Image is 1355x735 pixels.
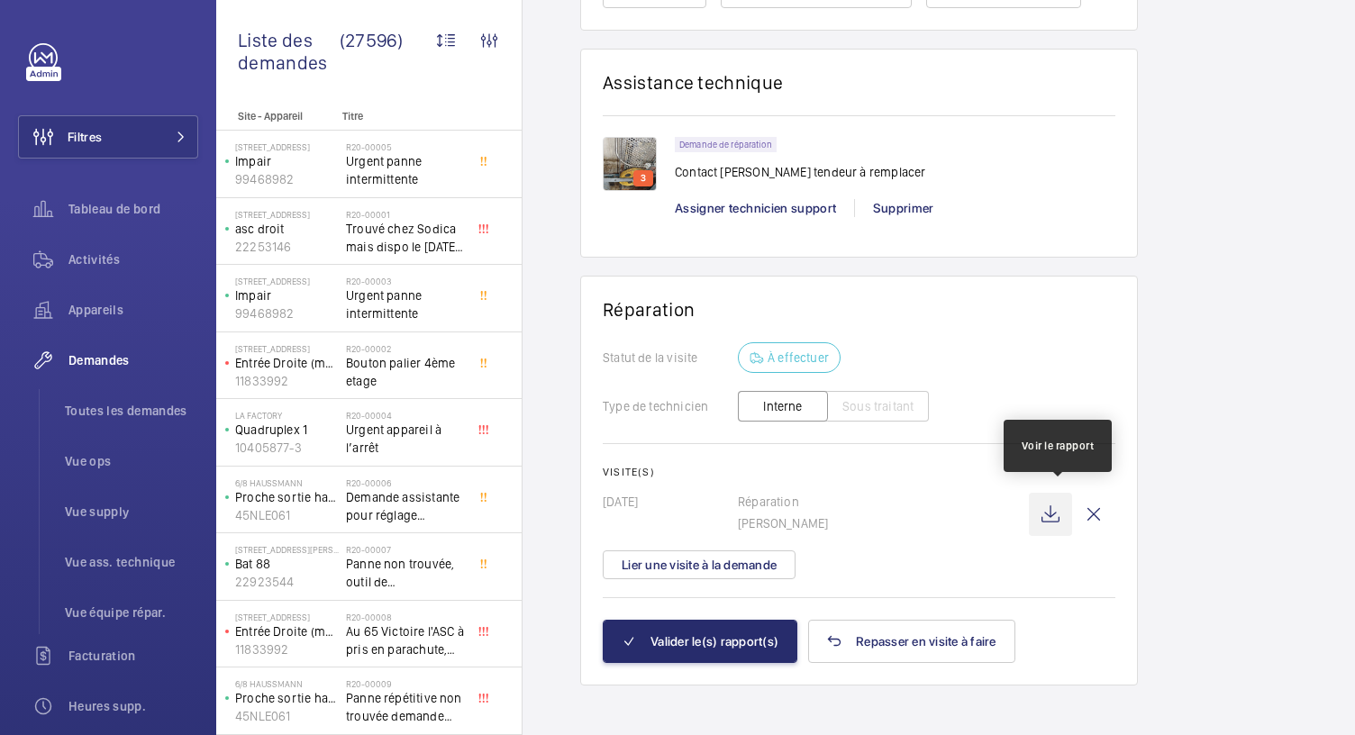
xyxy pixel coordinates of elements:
p: À effectuer [768,349,829,367]
p: Demande de réparation [679,141,772,148]
h2: R20-00008 [346,612,465,622]
span: Demande assistante pour réglage d'opérateurs porte cabine double accès [346,488,465,524]
p: Titre [342,110,461,122]
span: Au 65 Victoire l'ASC à pris en parachute, toutes les sécu coupé, il est au 3 ème, asc sans machin... [346,622,465,658]
p: Contact [PERSON_NAME] tendeur à remplacer [675,163,925,181]
p: Proche sortie hall Pelletier [235,488,339,506]
span: Panne répétitive non trouvée demande assistance expert technique [346,689,465,725]
p: Entrée Droite (monte-charge) [235,354,339,372]
h2: R20-00005 [346,141,465,152]
p: Bat 88 [235,555,339,573]
h1: Assistance technique [603,71,783,94]
button: Filtres [18,115,198,159]
span: Facturation [68,647,198,665]
p: 6/8 Haussmann [235,477,339,488]
button: Lier une visite à la demande [603,550,796,579]
p: 99468982 [235,170,339,188]
p: [PERSON_NAME] [738,514,1029,532]
span: Tableau de bord [68,200,198,218]
p: [STREET_ADDRESS] [235,343,339,354]
span: Panne non trouvée, outil de déverouillouge impératif pour le diagnostic [346,555,465,591]
span: Vue équipe répar. [65,603,198,622]
p: 3 [637,170,650,186]
div: Supprimer [854,199,951,217]
span: Appareils [68,301,198,319]
button: Valider le(s) rapport(s) [603,620,797,663]
p: Impair [235,286,339,304]
span: Urgent panne intermittente [346,286,465,322]
span: Filtres [68,128,102,146]
span: Vue ops [65,452,198,470]
p: Réparation [738,493,1029,511]
h2: R20-00006 [346,477,465,488]
h2: Visite(s) [603,466,1115,478]
h2: R20-00001 [346,209,465,220]
p: 99468982 [235,304,339,322]
span: Vue ass. technique [65,553,198,571]
div: Voir le rapport [1022,438,1095,454]
span: Toutes les demandes [65,402,198,420]
span: Assigner technicien support [675,201,836,215]
p: asc droit [235,220,339,238]
span: Urgent panne intermittente [346,152,465,188]
p: [STREET_ADDRESS][PERSON_NAME] [235,544,339,555]
button: Sous traitant [827,391,929,422]
span: Demandes [68,351,198,369]
h2: R20-00007 [346,544,465,555]
h1: Réparation [603,298,1115,321]
span: Bouton palier 4ème etage [346,354,465,390]
span: Liste des demandes [238,29,340,74]
button: Repasser en visite à faire [808,620,1015,663]
p: [STREET_ADDRESS] [235,612,339,622]
p: Impair [235,152,339,170]
p: [STREET_ADDRESS] [235,276,339,286]
p: 11833992 [235,640,339,658]
span: Trouvé chez Sodica mais dispo le [DATE] [URL][DOMAIN_NAME] [346,220,465,256]
p: 22253146 [235,238,339,256]
p: Proche sortie hall Pelletier [235,689,339,707]
p: Quadruplex 1 [235,421,339,439]
h2: R20-00004 [346,410,465,421]
button: Interne [738,391,828,422]
span: Heures supp. [68,697,198,715]
p: Entrée Droite (monte-charge) [235,622,339,640]
p: 11833992 [235,372,339,390]
p: 45NLE061 [235,506,339,524]
span: Urgent appareil à l’arrêt [346,421,465,457]
p: 6/8 Haussmann [235,678,339,689]
p: 45NLE061 [235,707,339,725]
p: [DATE] [603,493,738,511]
h2: R20-00002 [346,343,465,354]
p: Site - Appareil [216,110,335,122]
h2: R20-00003 [346,276,465,286]
p: La Factory [235,410,339,421]
p: 10405877-3 [235,439,339,457]
p: 22923544 [235,573,339,591]
img: 1756208955177-75c943c3-c04b-4ef0-baa8-bd79b7c2390b [603,137,657,191]
h2: R20-00009 [346,678,465,689]
p: [STREET_ADDRESS] [235,141,339,152]
span: Vue supply [65,503,198,521]
span: Activités [68,250,198,268]
p: [STREET_ADDRESS] [235,209,339,220]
